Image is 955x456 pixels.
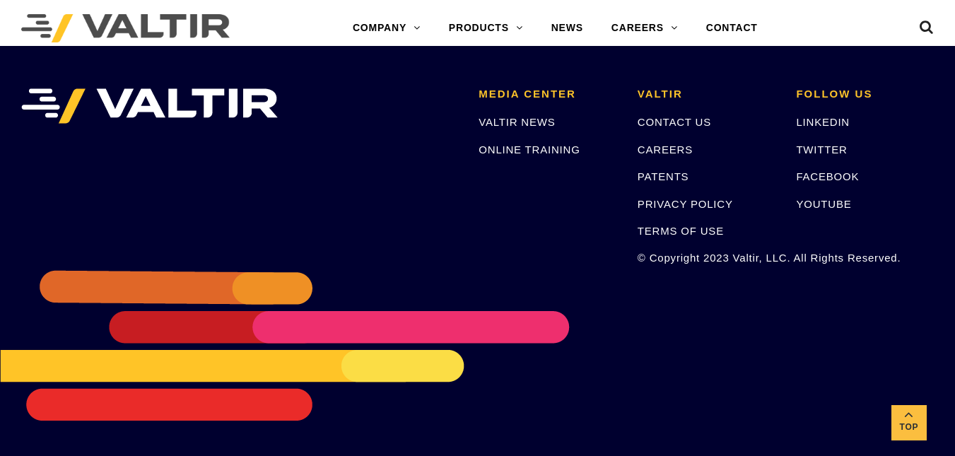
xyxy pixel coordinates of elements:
[21,14,230,42] img: Valtir
[479,88,616,100] h2: MEDIA CENTER
[339,14,435,42] a: COMPANY
[638,170,689,182] a: PATENTS
[537,14,597,42] a: NEWS
[692,14,772,42] a: CONTACT
[638,250,775,266] p: © Copyright 2023 Valtir, LLC. All Rights Reserved.
[796,116,850,128] a: LINKEDIN
[479,116,555,128] a: VALTIR NEWS
[21,88,278,124] img: VALTIR
[638,198,733,210] a: PRIVACY POLICY
[597,14,692,42] a: CAREERS
[638,88,775,100] h2: VALTIR
[796,170,859,182] a: FACEBOOK
[435,14,537,42] a: PRODUCTS
[796,88,934,100] h2: FOLLOW US
[638,225,724,237] a: TERMS OF USE
[891,419,927,435] span: Top
[891,405,927,440] a: Top
[638,144,693,156] a: CAREERS
[638,116,711,128] a: CONTACT US
[479,144,580,156] a: ONLINE TRAINING
[796,144,847,156] a: TWITTER
[796,198,851,210] a: YOUTUBE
